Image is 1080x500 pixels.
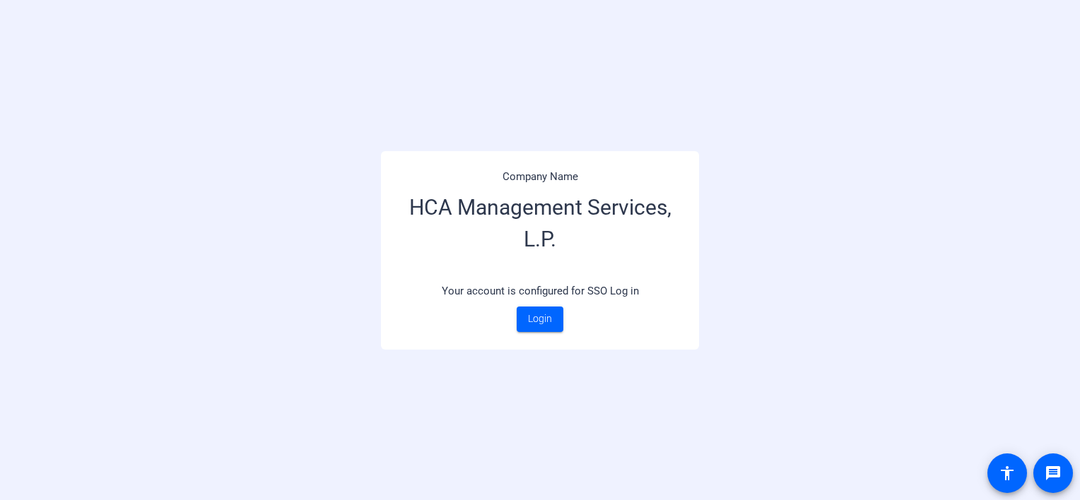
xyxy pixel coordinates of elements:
mat-icon: accessibility [999,465,1016,482]
mat-icon: message [1045,465,1062,482]
p: Your account is configured for SSO Log in [399,276,681,306]
h3: HCA Management Services, L.P. [399,184,681,276]
a: Login [517,306,563,332]
span: Login [528,311,552,326]
p: Company Name [399,169,681,185]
